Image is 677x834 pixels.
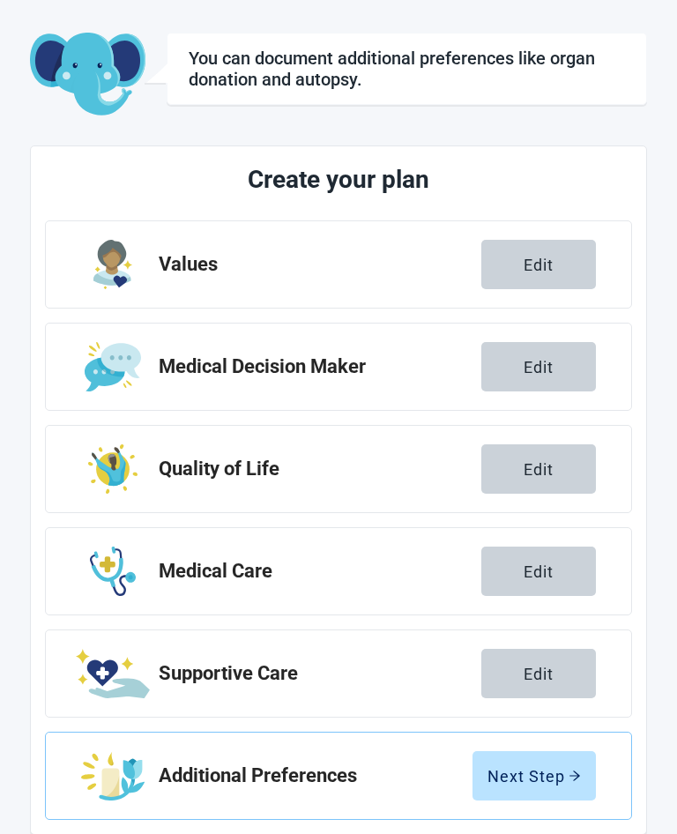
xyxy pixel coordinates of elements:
[481,649,596,698] button: Edit
[88,444,138,494] img: Step Icon
[85,342,140,391] img: Step Icon
[159,561,481,582] h2: Medical Care
[481,547,596,596] button: Edit
[481,342,596,391] button: Edit
[159,356,481,377] h2: Medical Decision Maker
[524,460,554,478] div: Edit
[90,547,137,596] img: Step Icon
[159,765,472,786] h2: Additional Preferences
[159,663,481,684] h2: Supportive Care
[472,751,596,800] button: Next Steparrow-right
[159,254,481,275] h2: Values
[487,767,581,785] div: Next Step
[524,358,554,376] div: Edit
[481,444,596,494] button: Edit
[189,48,625,90] div: You can document additional preferences like organ donation and autopsy.
[81,751,145,800] img: Step Icon
[524,562,554,580] div: Edit
[30,33,145,117] img: Koda Elephant
[111,160,566,199] h1: Create your plan
[524,256,554,273] div: Edit
[93,240,133,289] img: Step Icon
[569,770,581,782] span: arrow-right
[524,665,554,682] div: Edit
[76,649,149,698] img: Step Icon
[159,458,481,480] h2: Quality of Life
[481,240,596,289] button: Edit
